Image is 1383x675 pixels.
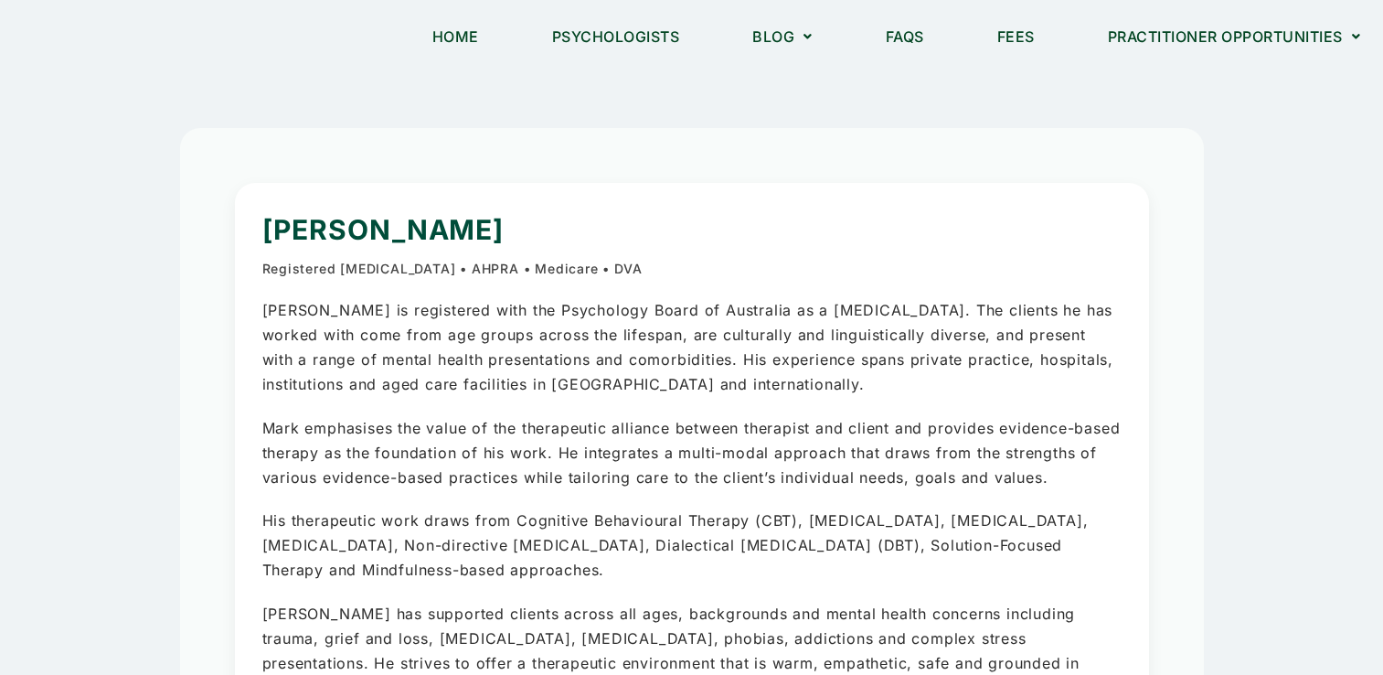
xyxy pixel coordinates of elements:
[529,16,703,58] a: Psychologists
[729,16,835,58] a: Blog
[262,509,1122,584] p: His therapeutic work draws from Cognitive Behavioural Therapy (CBT), [MEDICAL_DATA], [MEDICAL_DAT...
[262,416,1122,491] p: Mark emphasises the value of the therapeutic alliance between therapist and client and provides e...
[262,210,1122,249] h1: [PERSON_NAME]
[410,16,502,58] a: Home
[262,298,1122,398] p: [PERSON_NAME] is registered with the Psychology Board of Australia as a [MEDICAL_DATA]. The clien...
[863,16,947,58] a: FAQs
[974,16,1058,58] a: Fees
[262,258,1122,280] p: Registered [MEDICAL_DATA] • AHPRA • Medicare • DVA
